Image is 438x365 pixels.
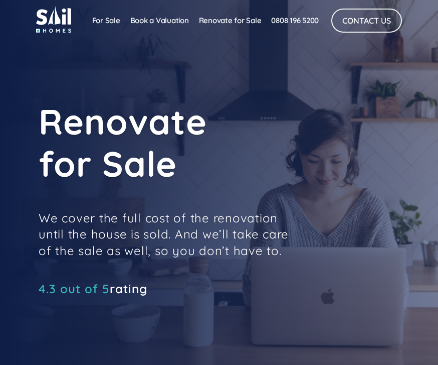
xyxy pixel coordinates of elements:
[125,11,194,31] a: Book a Valuation
[39,210,289,259] p: We cover the full cost of the renovation until the house is sold. And we’ll take care of the sale...
[39,281,110,296] span: 4.3 out of 5
[36,6,71,33] img: sail home logo
[331,9,402,33] a: Contact Us
[39,284,147,294] a: 4.3 out of 5rating
[39,299,189,311] iframe: Customer reviews powered by Trustpilot
[39,284,147,294] div: rating
[39,100,399,185] h1: Renovate for Sale
[87,11,125,31] a: For Sale
[266,11,324,31] a: 0808 196 5200
[194,11,267,31] a: Renovate for Sale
